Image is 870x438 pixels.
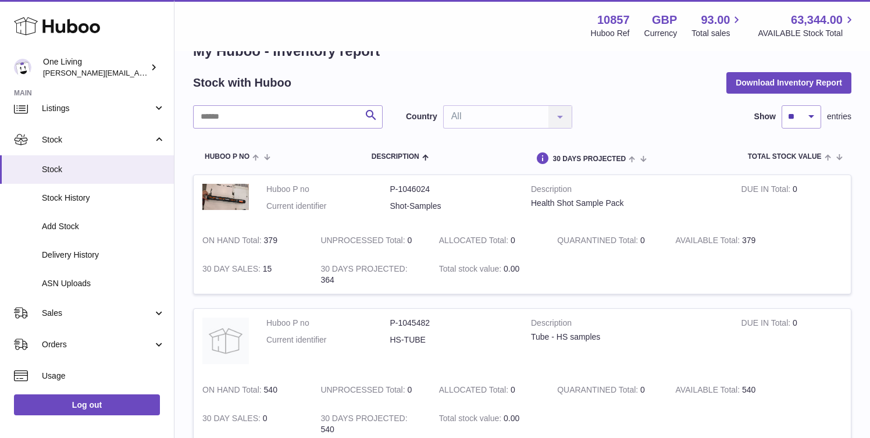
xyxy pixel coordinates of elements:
img: product image [202,318,249,364]
td: 379 [194,226,312,255]
strong: 30 DAY SALES [202,264,263,276]
dt: Current identifier [266,201,390,212]
dd: HS-TUBE [390,334,514,346]
td: 0 [312,226,430,255]
strong: ALLOCATED Total [439,236,511,248]
img: Jessica@oneliving.com [14,59,31,76]
a: 63,344.00 AVAILABLE Stock Total [758,12,856,39]
td: 540 [667,376,785,404]
dt: Current identifier [266,334,390,346]
td: 0 [312,376,430,404]
span: Delivery History [42,250,165,261]
span: 30 DAYS PROJECTED [552,155,626,163]
span: AVAILABLE Stock Total [758,28,856,39]
span: 0.00 [504,414,519,423]
strong: 30 DAYS PROJECTED [320,264,407,276]
div: Currency [644,28,678,39]
span: Sales [42,308,153,319]
td: 0 [430,376,548,404]
span: Description [372,153,419,161]
label: Show [754,111,776,122]
span: Total sales [691,28,743,39]
span: 0.00 [504,264,519,273]
td: 379 [667,226,785,255]
strong: DUE IN Total [741,318,793,330]
strong: 30 DAY SALES [202,414,263,426]
strong: ALLOCATED Total [439,385,511,397]
strong: QUARANTINED Total [557,236,640,248]
span: ASN Uploads [42,278,165,289]
td: 364 [312,255,430,294]
span: Huboo P no [205,153,249,161]
dd: P-1046024 [390,184,514,195]
a: Log out [14,394,160,415]
button: Download Inventory Report [726,72,851,93]
span: Total stock value [748,153,822,161]
strong: AVAILABLE Total [676,385,742,397]
span: entries [827,111,851,122]
strong: ON HAND Total [202,385,264,397]
td: 540 [194,376,312,404]
label: Country [406,111,437,122]
span: 93.00 [701,12,730,28]
span: Add Stock [42,221,165,232]
span: 0 [640,385,645,394]
span: Orders [42,339,153,350]
strong: 30 DAYS PROJECTED [320,414,407,426]
span: 0 [640,236,645,245]
span: Stock History [42,193,165,204]
span: Listings [42,103,153,114]
strong: UNPROCESSED Total [320,236,407,248]
dt: Huboo P no [266,318,390,329]
a: 93.00 Total sales [691,12,743,39]
span: Usage [42,371,165,382]
strong: Description [531,184,724,198]
strong: GBP [652,12,677,28]
div: Tube - HS samples [531,332,724,343]
h2: Stock with Huboo [193,75,291,91]
span: Stock [42,134,153,145]
div: Huboo Ref [591,28,630,39]
h1: My Huboo - Inventory report [193,42,851,60]
strong: Total stock value [439,414,504,426]
td: 0 [733,175,851,226]
span: 63,344.00 [791,12,843,28]
strong: Total stock value [439,264,504,276]
td: 0 [430,226,548,255]
dt: Huboo P no [266,184,390,195]
strong: Description [531,318,724,332]
dd: Shot-Samples [390,201,514,212]
strong: ON HAND Total [202,236,264,248]
strong: AVAILABLE Total [676,236,742,248]
div: Health Shot Sample Pack [531,198,724,209]
strong: DUE IN Total [741,184,793,197]
span: [PERSON_NAME][EMAIL_ADDRESS][DOMAIN_NAME] [43,68,233,77]
span: Stock [42,164,165,175]
td: 15 [194,255,312,294]
div: One Living [43,56,148,79]
strong: 10857 [597,12,630,28]
strong: UNPROCESSED Total [320,385,407,397]
dd: P-1045482 [390,318,514,329]
strong: QUARANTINED Total [557,385,640,397]
img: product image [202,184,249,210]
td: 0 [733,309,851,376]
